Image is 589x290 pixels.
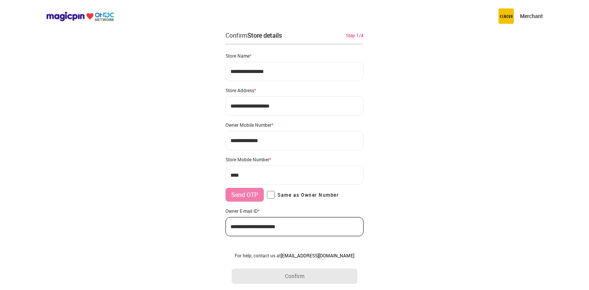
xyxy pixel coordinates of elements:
[225,53,364,59] div: Store Name
[232,252,357,259] div: For help, contact us at
[499,8,514,24] img: circus.b677b59b.png
[232,268,357,284] button: Confirm
[281,252,354,259] a: [EMAIL_ADDRESS][DOMAIN_NAME]
[247,31,282,40] div: Store details
[225,122,364,128] div: Owner Mobile Number
[225,208,364,214] div: Owner E-mail ID
[346,32,364,39] div: Step 1/4
[267,191,275,199] input: Same as Owner Number
[225,156,364,162] div: Store Mobile Number
[225,188,264,202] button: Send OTP
[267,191,339,199] label: Same as Owner Number
[225,87,364,93] div: Store Address
[520,12,543,20] p: Merchant
[225,31,282,40] div: Confirm
[46,11,114,22] img: ondc-logo-new-small.8a59708e.svg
